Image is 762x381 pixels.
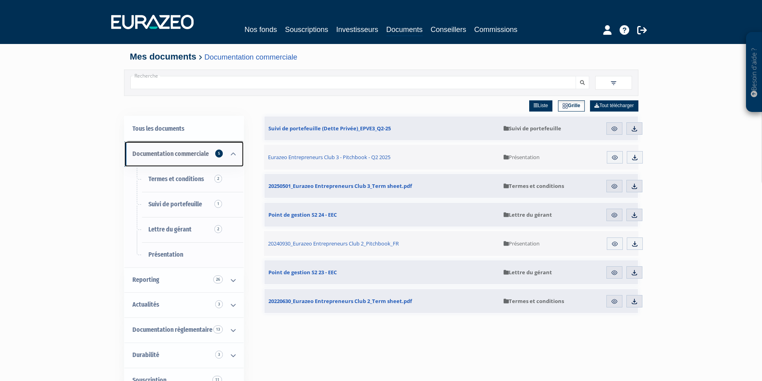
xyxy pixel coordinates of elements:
[611,298,618,305] img: eye.svg
[204,53,297,61] a: Documentation commerciale
[631,298,638,305] img: download.svg
[504,182,564,190] span: Termes et conditions
[750,36,759,108] p: Besoin d'aide ?
[264,174,500,198] a: 20250501_Eurazeo Entrepreneurs Club 3_Term sheet.pdf
[213,325,223,333] span: 13
[504,125,561,132] span: Suivi de portefeuille
[268,211,337,218] span: Point de gestion S2 24 - EEC
[264,260,500,284] a: Point de gestion S2 23 - EEC
[124,142,244,167] a: Documentation commerciale 5
[611,269,618,276] img: eye.svg
[504,269,552,276] span: Lettre du gérant
[631,183,638,190] img: download.svg
[611,211,618,219] img: eye.svg
[264,289,500,313] a: 20220630_Eurazeo Entrepreneurs Club 2_Term sheet.pdf
[124,317,244,343] a: Documentation règlementaire 13
[268,297,412,305] span: 20220630_Eurazeo Entrepreneurs Club 2_Term sheet.pdf
[611,125,618,132] img: eye.svg
[611,154,618,161] img: eye.svg
[610,80,617,87] img: filter.svg
[124,292,244,317] a: Actualités 3
[631,211,638,219] img: download.svg
[504,154,540,161] span: Présentation
[268,182,412,190] span: 20250501_Eurazeo Entrepreneurs Club 3_Term sheet.pdf
[268,125,391,132] span: Suivi de portefeuille (Dette Privée)_EPVE3_Q2-25
[268,269,337,276] span: Point de gestion S2 23 - EEC
[214,200,222,208] span: 1
[124,343,244,368] a: Durabilité 3
[558,100,585,112] a: Grille
[504,211,552,218] span: Lettre du gérant
[504,240,540,247] span: Présentation
[124,116,244,142] a: Tous les documents
[336,24,378,35] a: Investisseurs
[132,276,159,283] span: Reporting
[264,231,500,256] a: 20240930_Eurazeo Entrepreneurs Club 2_Pitchbook_FR
[130,52,632,62] h4: Mes documents
[215,150,223,158] span: 5
[148,225,192,233] span: Lettre du gérant
[474,24,518,35] a: Commissions
[132,326,212,333] span: Documentation règlementaire
[130,76,576,89] input: Recherche
[386,24,423,36] a: Documents
[631,240,638,247] img: download.svg
[611,240,618,247] img: eye.svg
[264,145,500,170] a: Eurazeo Entrepreneurs Club 3 - Pitchbook - Q2 2025
[631,154,638,161] img: download.svg
[631,269,638,276] img: download.svg
[264,203,500,227] a: Point de gestion S2 24 - EEC
[124,167,244,192] a: Termes et conditions2
[214,175,222,183] span: 2
[268,154,390,161] span: Eurazeo Entrepreneurs Club 3 - Pitchbook - Q2 2025
[529,100,552,112] a: Liste
[264,116,500,140] a: Suivi de portefeuille (Dette Privée)_EPVE3_Q2-25
[215,351,223,359] span: 3
[504,297,564,305] span: Termes et conditions
[590,100,638,112] a: Tout télécharger
[124,242,244,267] a: Présentation
[215,300,223,308] span: 3
[148,175,204,183] span: Termes et conditions
[132,351,159,359] span: Durabilité
[148,251,183,258] span: Présentation
[562,103,568,109] img: grid.svg
[611,183,618,190] img: eye.svg
[132,150,209,158] span: Documentation commerciale
[631,125,638,132] img: download.svg
[111,15,194,29] img: 1732889491-logotype_eurazeo_blanc_rvb.png
[431,24,466,35] a: Conseillers
[214,225,222,233] span: 2
[268,240,399,247] span: 20240930_Eurazeo Entrepreneurs Club 2_Pitchbook_FR
[124,192,244,217] a: Suivi de portefeuille1
[124,217,244,242] a: Lettre du gérant2
[124,267,244,293] a: Reporting 26
[244,24,277,35] a: Nos fonds
[132,301,159,308] span: Actualités
[285,24,328,35] a: Souscriptions
[148,200,202,208] span: Suivi de portefeuille
[213,275,223,283] span: 26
